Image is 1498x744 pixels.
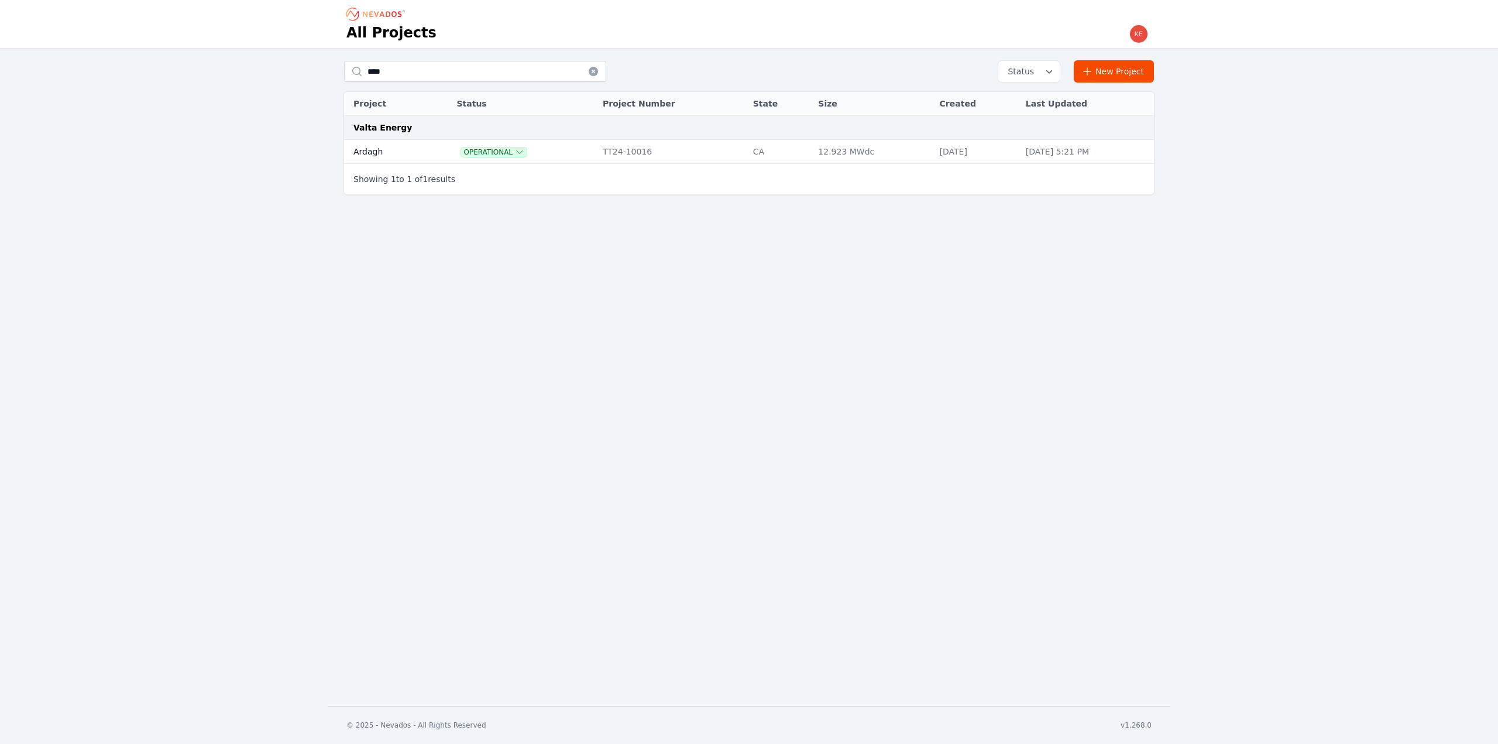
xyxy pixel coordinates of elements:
td: 12.923 MWdc [812,140,933,164]
tr: ArdaghOperationalTT24-10016CA12.923 MWdc[DATE][DATE] 5:21 PM [344,140,1154,164]
div: © 2025 - Nevados - All Rights Reserved [346,721,486,730]
p: Showing to of results [353,173,455,185]
td: [DATE] [934,140,1020,164]
th: Last Updated [1020,92,1154,116]
span: 1 [407,174,412,184]
th: State [747,92,813,116]
th: Project Number [597,92,747,116]
nav: Breadcrumb [346,5,408,23]
a: New Project [1074,60,1154,83]
th: Size [812,92,933,116]
span: 1 [422,174,428,184]
td: Valta Energy [344,116,1154,140]
th: Created [934,92,1020,116]
span: 1 [391,174,396,184]
th: Status [451,92,597,116]
img: kevin.west@nevados.solar [1129,25,1148,43]
td: CA [747,140,813,164]
td: Ardagh [344,140,430,164]
button: Operational [461,148,527,157]
h1: All Projects [346,23,437,42]
td: [DATE] 5:21 PM [1020,140,1154,164]
span: Status [1003,66,1034,77]
th: Project [344,92,430,116]
div: v1.268.0 [1121,721,1152,730]
td: TT24-10016 [597,140,747,164]
button: Status [998,61,1060,82]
